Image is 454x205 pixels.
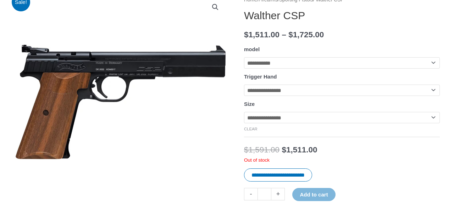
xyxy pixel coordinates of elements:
span: $ [244,145,249,154]
a: + [271,188,285,200]
a: View full-screen image gallery [209,1,222,14]
input: Product quantity [258,188,271,200]
bdi: 1,591.00 [244,145,279,154]
span: $ [288,30,293,39]
span: $ [244,30,249,39]
button: Add to cart [292,188,335,201]
p: Out of stock [244,157,440,163]
label: Size [244,101,255,107]
span: – [282,30,286,39]
bdi: 1,511.00 [244,30,279,39]
label: model [244,46,260,52]
span: $ [282,145,286,154]
bdi: 1,725.00 [288,30,324,39]
bdi: 1,511.00 [282,145,317,154]
a: - [244,188,258,200]
label: Trigger Hand [244,74,277,80]
a: Clear options [244,127,258,131]
h1: Walther CSP [244,9,440,22]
